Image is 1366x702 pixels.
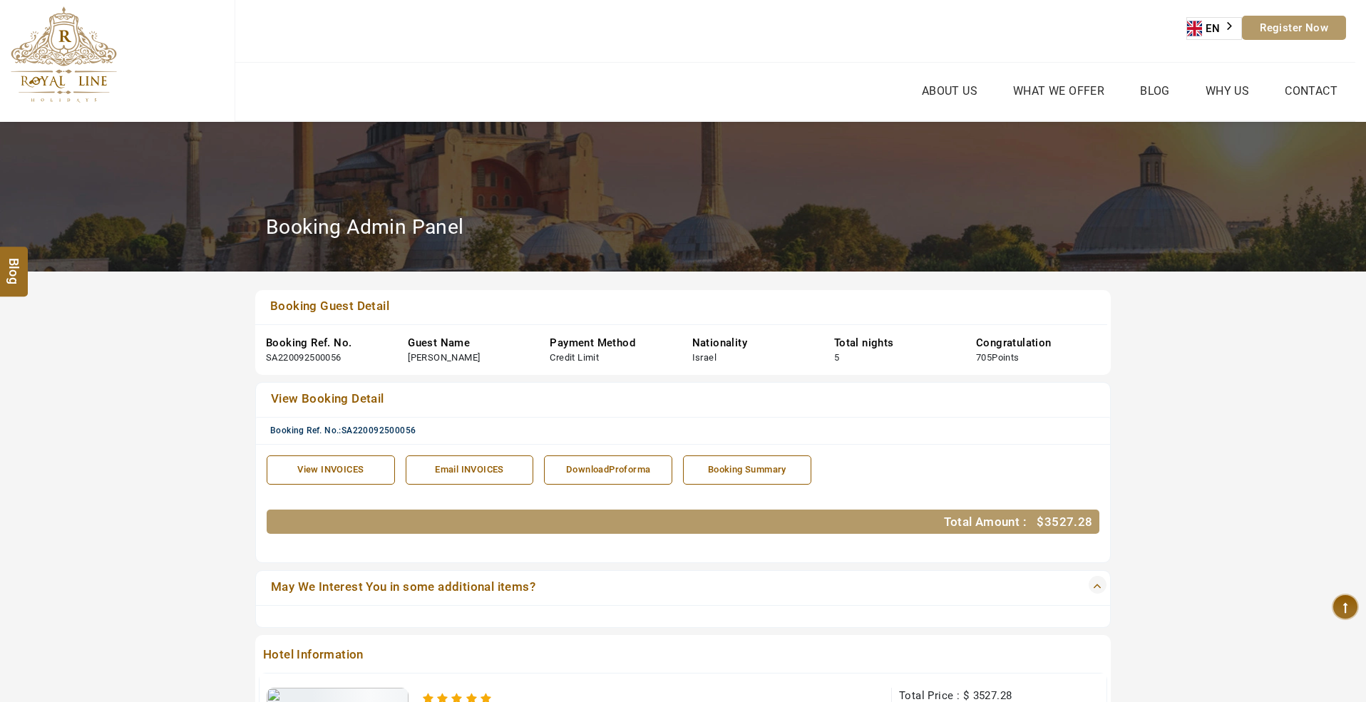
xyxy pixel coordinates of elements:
[1242,16,1346,40] a: Register Now
[944,515,1027,529] span: Total Amount :
[544,455,672,485] a: DownloadProforma
[266,215,464,239] h2: Booking Admin Panel
[1136,81,1174,101] a: Blog
[11,6,117,103] img: The Royal Line Holidays
[259,646,1022,666] span: Hotel Information
[1037,515,1044,529] span: $
[976,352,992,363] span: 705
[408,336,528,351] div: Guest Name
[550,351,599,365] div: Credit Limit
[1187,18,1241,39] a: EN
[691,463,803,477] div: Booking Summary
[267,455,395,485] a: View INVOICES
[963,689,969,702] span: $
[692,351,717,365] div: Israel
[899,689,960,702] span: Total Price :
[973,689,1012,702] span: 3527.28
[5,258,24,270] span: Blog
[1281,81,1341,101] a: Contact
[274,463,387,477] div: View INVOICES
[692,336,813,351] div: Nationality
[834,336,955,351] div: Total nights
[992,352,1019,363] span: Points
[341,425,416,435] span: SA220092500056
[266,297,1017,317] a: Booking Guest Detail
[408,351,480,365] div: [PERSON_NAME]
[1186,17,1242,40] div: Language
[266,351,341,365] div: SA220092500056
[976,336,1097,351] div: Congratulation
[270,425,1106,437] div: Booking Ref. No.:
[918,81,981,101] a: About Us
[266,336,386,351] div: Booking Ref. No.
[1202,81,1253,101] a: Why Us
[267,578,1016,598] a: May We Interest You in some additional items?
[834,351,839,365] div: 5
[550,336,670,351] div: Payment Method
[1044,515,1093,529] span: 3527.28
[1010,81,1108,101] a: What we Offer
[406,455,534,485] a: Email INVOICES
[683,455,811,485] a: Booking Summary
[1186,17,1242,40] aside: Language selected: English
[271,391,384,406] span: View Booking Detail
